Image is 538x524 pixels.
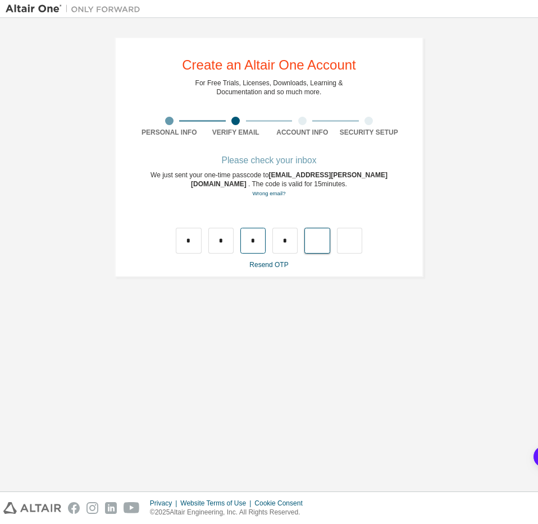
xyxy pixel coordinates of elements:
div: Account Info [269,128,336,137]
p: © 2025 Altair Engineering, Inc. All Rights Reserved. [150,508,309,517]
div: For Free Trials, Licenses, Downloads, Learning & Documentation and so much more. [195,79,343,96]
div: We just sent your one-time passcode to . The code is valid for 15 minutes. [136,171,402,198]
div: Website Terms of Use [180,499,254,508]
div: Create an Altair One Account [182,58,356,72]
div: Personal Info [136,128,203,137]
img: youtube.svg [124,502,140,514]
img: linkedin.svg [105,502,117,514]
img: facebook.svg [68,502,80,514]
img: instagram.svg [86,502,98,514]
span: [EMAIL_ADDRESS][PERSON_NAME][DOMAIN_NAME] [191,171,387,188]
a: Resend OTP [249,261,288,269]
div: Please check your inbox [136,157,402,164]
img: Altair One [6,3,146,15]
div: Cookie Consent [254,499,309,508]
a: Go back to the registration form [252,190,285,196]
img: altair_logo.svg [3,502,61,514]
div: Verify Email [203,128,270,137]
div: Security Setup [336,128,403,137]
div: Privacy [150,499,180,508]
